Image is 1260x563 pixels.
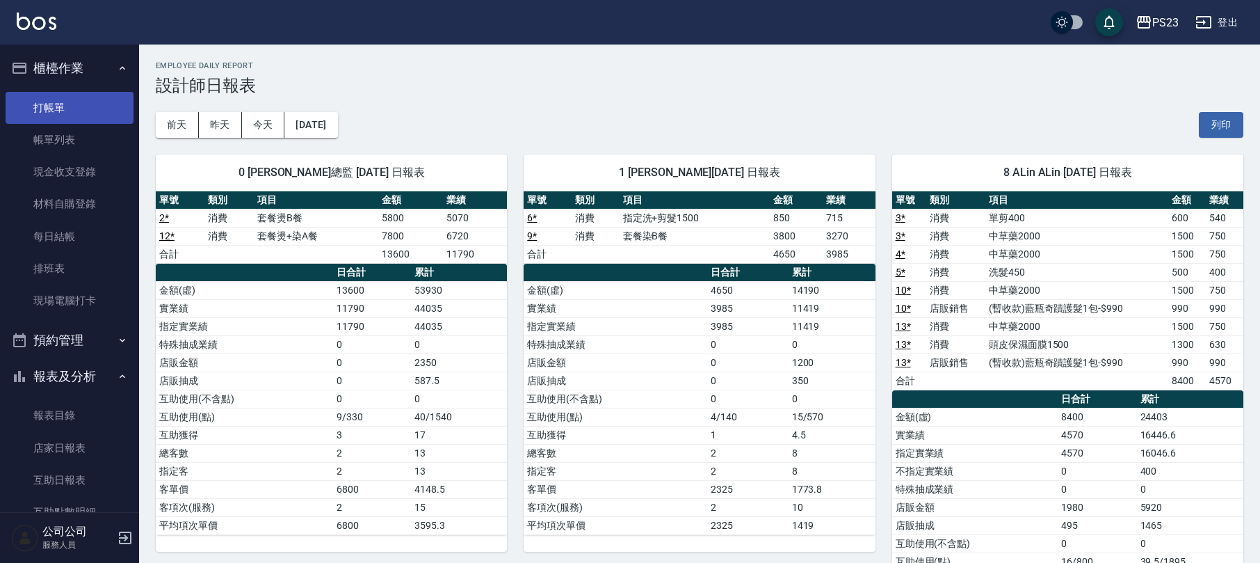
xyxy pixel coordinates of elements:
td: 0 [1137,534,1243,553]
td: 5920 [1137,498,1243,516]
td: 13600 [378,245,442,263]
td: 實業績 [524,299,707,317]
td: 平均項次單價 [156,516,333,534]
button: 登出 [1190,10,1243,35]
img: Logo [17,13,56,30]
td: 13600 [333,281,411,299]
span: 0 [PERSON_NAME]總監 [DATE] 日報表 [172,166,490,180]
td: 總客數 [156,444,333,462]
th: 日合計 [333,264,411,282]
td: 4570 [1058,426,1136,444]
td: 店販抽成 [156,372,333,390]
td: 11419 [789,317,875,335]
td: 8 [789,444,875,462]
button: 報表及分析 [6,358,134,395]
td: 中草藥2000 [985,245,1168,263]
table: a dense table [524,264,875,535]
td: 540 [1206,209,1243,227]
td: 2350 [411,354,507,372]
td: 500 [1168,263,1206,281]
td: 587.5 [411,372,507,390]
td: 合計 [892,372,926,390]
td: 0 [333,354,411,372]
th: 項目 [620,191,770,209]
td: 客單價 [156,480,333,498]
th: 單號 [524,191,572,209]
td: 2 [707,498,788,516]
td: 11790 [333,299,411,317]
td: 350 [789,372,875,390]
th: 金額 [1168,191,1206,209]
th: 類別 [204,191,253,209]
td: 指定實業績 [892,444,1058,462]
img: Person [11,524,39,552]
div: PS23 [1152,14,1179,31]
td: 9/330 [333,408,411,426]
td: 套餐燙B餐 [254,209,379,227]
table: a dense table [524,191,875,264]
td: 特殊抽成業績 [524,335,707,354]
a: 現場電腦打卡 [6,285,134,317]
td: 4570 [1206,372,1243,390]
td: 洗髮450 [985,263,1168,281]
button: 昨天 [199,112,242,138]
td: 0 [333,372,411,390]
th: 金額 [378,191,442,209]
td: 1200 [789,354,875,372]
td: 指定洗+剪髮1500 [620,209,770,227]
span: 8 ALin ALin [DATE] 日報表 [909,166,1227,180]
td: 合計 [156,245,204,263]
td: 0 [333,390,411,408]
td: 0 [333,335,411,354]
td: 消費 [204,209,253,227]
th: 累計 [789,264,875,282]
td: 13 [411,462,507,480]
th: 業績 [1206,191,1243,209]
td: 4650 [707,281,788,299]
td: 不指定實業績 [892,462,1058,480]
td: 2 [707,462,788,480]
td: 15 [411,498,507,516]
td: 715 [823,209,875,227]
td: 0 [1137,480,1243,498]
td: 3985 [707,317,788,335]
td: 套餐燙+染A餐 [254,227,379,245]
td: 消費 [926,245,985,263]
td: 指定客 [524,462,707,480]
td: 中草藥2000 [985,227,1168,245]
td: 實業績 [892,426,1058,444]
a: 每日結帳 [6,221,134,253]
td: 金額(虛) [892,408,1058,426]
td: 頭皮保濕面膜1500 [985,335,1168,354]
th: 類別 [572,191,620,209]
td: 13 [411,444,507,462]
th: 金額 [770,191,823,209]
td: 消費 [572,209,620,227]
td: 0 [707,354,788,372]
td: 實業績 [156,299,333,317]
a: 店家日報表 [6,432,134,464]
td: 750 [1206,245,1243,263]
td: 2 [707,444,788,462]
td: 客項次(服務) [156,498,333,516]
td: 特殊抽成業績 [156,335,333,354]
td: 6800 [333,480,411,498]
td: 1773.8 [789,480,875,498]
td: 消費 [926,263,985,281]
td: 0 [1058,534,1136,553]
td: 指定實業績 [524,317,707,335]
td: 11419 [789,299,875,317]
th: 日合計 [707,264,788,282]
td: (暫收款)藍瓶奇蹟護髮1包-$990 [985,354,1168,372]
td: 16446.6 [1137,426,1243,444]
a: 報表目錄 [6,399,134,431]
td: 2325 [707,480,788,498]
a: 互助日報表 [6,464,134,496]
table: a dense table [156,191,507,264]
td: 平均項次單價 [524,516,707,534]
button: [DATE] [284,112,337,138]
td: 1465 [1137,516,1243,534]
td: 消費 [926,281,985,299]
td: 400 [1206,263,1243,281]
td: 495 [1058,516,1136,534]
